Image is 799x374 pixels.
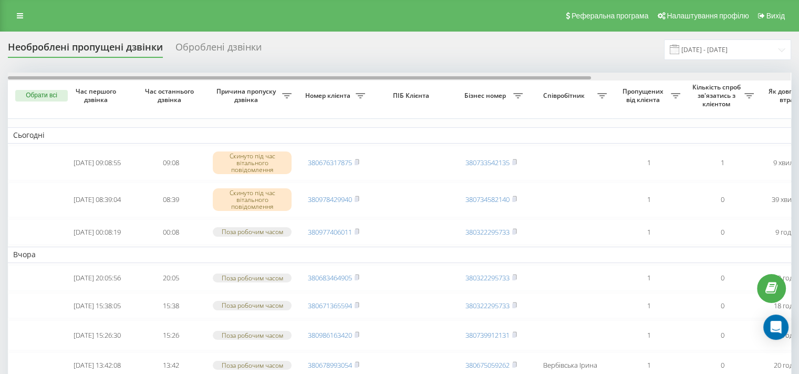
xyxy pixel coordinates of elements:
[213,361,292,370] div: Поза робочим часом
[465,158,510,167] a: 380733542135
[465,330,510,340] a: 380739912131
[465,273,510,282] a: 380322295733
[134,293,207,319] td: 15:38
[686,265,759,291] td: 0
[213,331,292,340] div: Поза робочим часом
[308,158,352,167] a: 380676317875
[533,92,597,100] span: Співробітник
[60,265,134,291] td: [DATE] 20:05:56
[460,92,513,100] span: Бізнес номер
[142,87,199,104] span: Час останнього дзвінка
[213,151,292,175] div: Скинуто під час вітального повідомлення
[465,195,510,204] a: 380734582140
[308,273,352,282] a: 380683464905
[612,293,686,319] td: 1
[134,183,207,217] td: 08:39
[8,42,163,58] div: Необроблені пропущені дзвінки
[134,265,207,291] td: 20:05
[612,219,686,245] td: 1
[134,219,207,245] td: 00:08
[134,146,207,180] td: 09:08
[612,265,686,291] td: 1
[302,92,356,100] span: Номер клієнта
[308,227,352,237] a: 380977406011
[60,293,134,319] td: [DATE] 15:38:05
[308,330,352,340] a: 380986163420
[465,360,510,370] a: 380675059262
[686,219,759,245] td: 0
[60,146,134,180] td: [DATE] 09:08:55
[667,12,749,20] span: Налаштування профілю
[763,315,788,340] div: Open Intercom Messenger
[617,87,671,104] span: Пропущених від клієнта
[213,274,292,282] div: Поза робочим часом
[213,301,292,310] div: Поза робочим часом
[308,301,352,310] a: 380671365594
[60,320,134,350] td: [DATE] 15:26:30
[572,12,649,20] span: Реферальна програма
[308,360,352,370] a: 380678993054
[60,183,134,217] td: [DATE] 08:39:04
[60,219,134,245] td: [DATE] 00:08:19
[134,320,207,350] td: 15:26
[465,301,510,310] a: 380322295733
[379,92,445,100] span: ПІБ Клієнта
[691,83,744,108] span: Кількість спроб зв'язатись з клієнтом
[213,188,292,211] div: Скинуто під час вітального повідомлення
[686,146,759,180] td: 1
[175,42,262,58] div: Оброблені дзвінки
[686,293,759,319] td: 0
[213,87,282,104] span: Причина пропуску дзвінка
[686,183,759,217] td: 0
[766,12,785,20] span: Вихід
[612,183,686,217] td: 1
[465,227,510,237] a: 380322295733
[686,320,759,350] td: 0
[308,195,352,204] a: 380978429940
[213,227,292,236] div: Поза робочим часом
[612,320,686,350] td: 1
[69,87,126,104] span: Час першого дзвінка
[612,146,686,180] td: 1
[15,90,68,102] button: Обрати всі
